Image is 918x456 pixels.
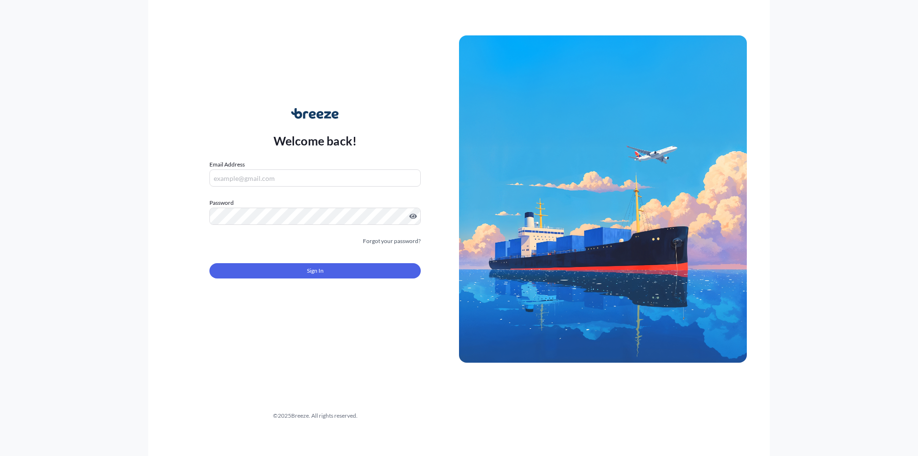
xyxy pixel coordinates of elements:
div: © 2025 Breeze. All rights reserved. [171,411,459,421]
button: Show password [409,212,417,220]
label: Email Address [209,160,245,169]
label: Password [209,198,421,208]
img: Ship illustration [459,35,747,363]
span: Sign In [307,266,324,276]
a: Forgot your password? [363,236,421,246]
p: Welcome back! [273,133,357,148]
input: example@gmail.com [209,169,421,187]
button: Sign In [209,263,421,278]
